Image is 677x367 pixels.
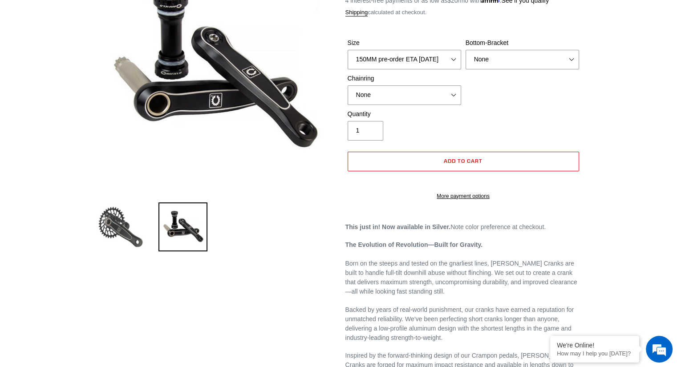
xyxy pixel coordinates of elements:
div: We're Online! [557,342,632,349]
span: Add to cart [444,157,482,164]
label: Bottom-Bracket [466,38,579,48]
a: Shipping [345,9,368,16]
div: Minimize live chat window [146,4,167,26]
div: Chat with us now [60,50,163,61]
span: We're online! [52,112,123,202]
p: How may I help you today? [557,350,632,357]
a: More payment options [348,192,579,200]
img: Load image into Gallery viewer, Canfield Bikes DH Cranks [158,202,207,251]
strong: This just in! Now available in Silver. [345,223,451,230]
img: Load image into Gallery viewer, Canfield Bikes DH Cranks [96,202,145,251]
label: Size [348,38,461,48]
label: Quantity [348,109,461,119]
button: Add to cart [348,152,579,171]
div: Navigation go back [10,49,23,62]
img: d_696896380_company_1647369064580_696896380 [28,44,51,67]
textarea: Type your message and hit 'Enter' [4,243,170,274]
p: Note color preference at checkout. [345,222,581,232]
p: Born on the steeps and tested on the gnarliest lines, [PERSON_NAME] Cranks are built to handle fu... [345,240,581,296]
label: Chainring [348,74,461,83]
strong: The Evolution of Revolution—Built for Gravity. [345,241,483,248]
div: calculated at checkout. [345,8,581,17]
p: Backed by years of real-world punishment, our cranks have earned a reputation for unmatched relia... [345,305,581,343]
